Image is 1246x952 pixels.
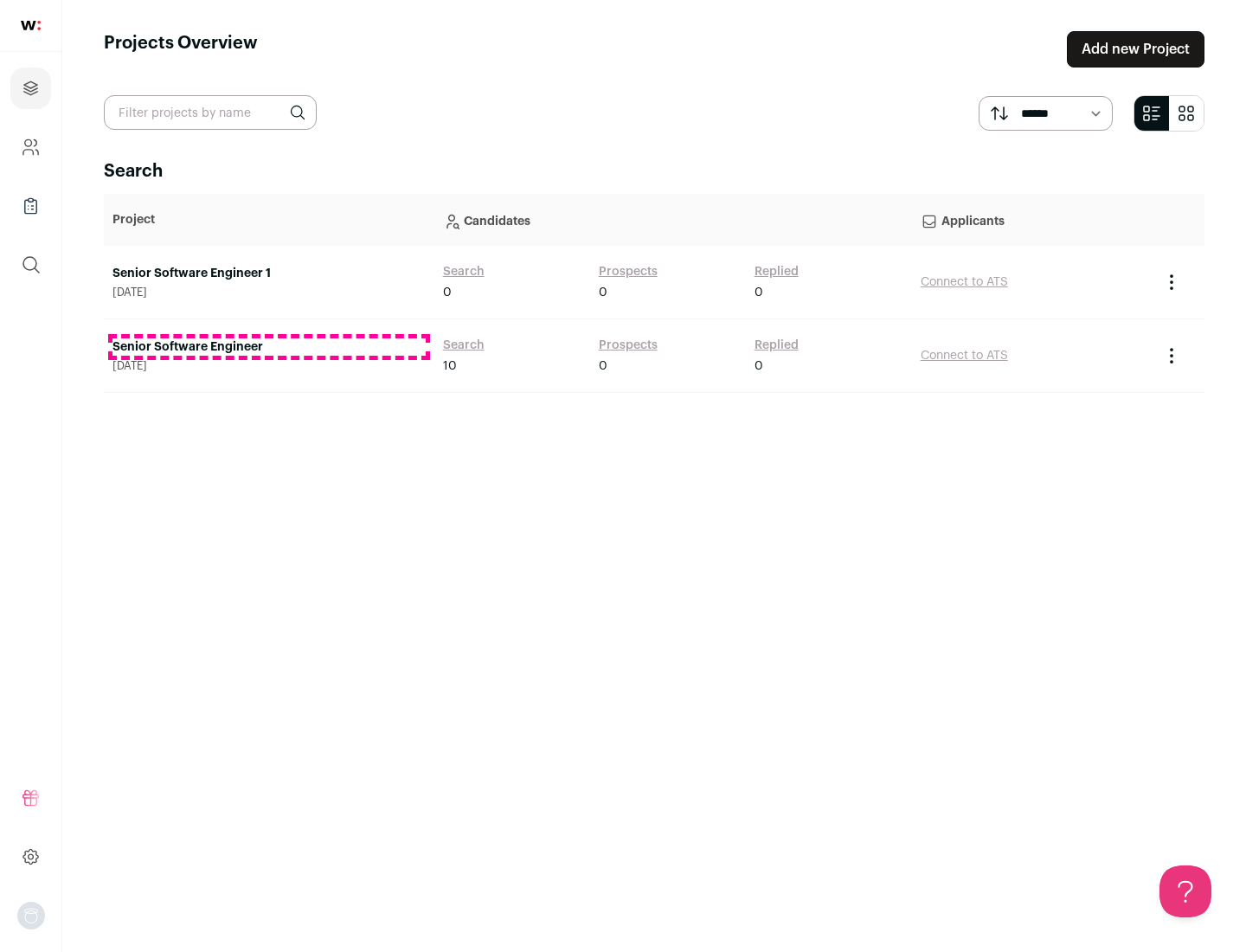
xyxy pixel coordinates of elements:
[921,350,1008,362] a: Connect to ATS
[112,359,426,373] span: [DATE]
[1161,345,1182,366] button: Project Actions
[921,203,1144,237] p: Applicants
[1067,31,1204,68] a: Add new Project
[443,357,457,375] span: 10
[755,284,763,301] span: 0
[112,338,426,356] a: Senior Software Engineer
[599,357,607,375] span: 0
[1159,865,1211,917] iframe: Toggle Customer Support
[104,159,1204,183] h2: Search
[443,203,903,237] p: Candidates
[599,263,658,280] a: Prospects
[112,211,426,228] p: Project
[443,337,485,354] a: Search
[17,902,45,929] img: nopic.png
[443,263,485,280] a: Search
[10,68,51,109] a: Projects
[599,284,607,301] span: 0
[10,185,51,227] a: Company Lists
[104,31,258,68] h1: Projects Overview
[10,126,51,168] a: Company and ATS Settings
[755,263,799,280] a: Replied
[443,284,452,301] span: 0
[599,337,658,354] a: Prospects
[17,902,45,929] button: Open dropdown
[104,95,317,130] input: Filter projects by name
[755,357,763,375] span: 0
[1161,272,1182,293] button: Project Actions
[21,21,41,30] img: wellfound-shorthand-0d5821cbd27db2630d0214b213865d53afaa358527fdda9d0ea32b1df1b89c2c.svg
[755,337,799,354] a: Replied
[921,276,1008,288] a: Connect to ATS
[112,265,426,282] a: Senior Software Engineer 1
[112,286,426,299] span: [DATE]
